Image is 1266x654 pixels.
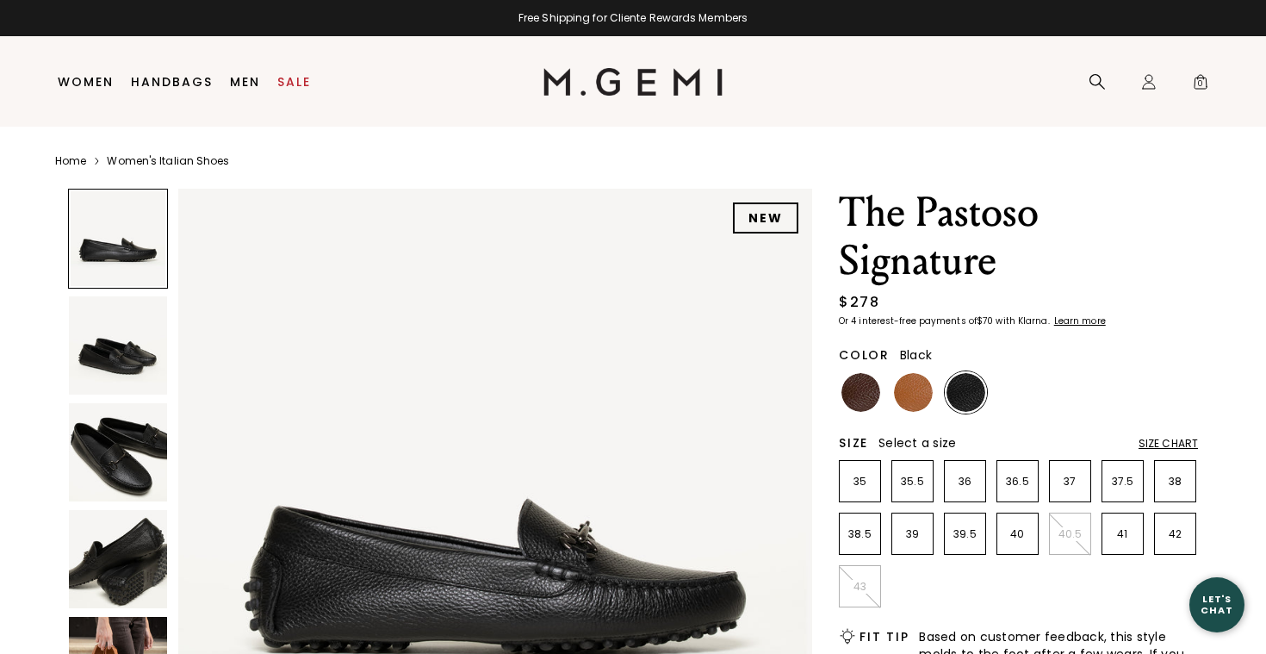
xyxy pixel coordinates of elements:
[839,436,868,450] h2: Size
[839,348,890,362] h2: Color
[841,373,880,412] img: Chocolate
[945,475,985,489] p: 36
[839,292,879,313] div: $278
[1050,475,1090,489] p: 37
[840,527,880,541] p: 38.5
[878,434,956,452] span: Select a size
[997,527,1038,541] p: 40
[277,75,311,89] a: Sale
[996,315,1052,327] klarna-placement-style-body: with Klarna
[945,527,985,541] p: 39.5
[69,403,167,501] img: The Pastoso Signature
[107,154,229,168] a: Women's Italian Shoes
[840,475,880,489] p: 35
[1050,527,1090,541] p: 40.5
[977,315,993,327] klarna-placement-style-amount: $70
[69,296,167,395] img: The Pastoso Signature
[892,527,933,541] p: 39
[894,373,933,412] img: Tan
[860,630,909,644] h2: Fit Tip
[1054,315,1106,327] klarna-placement-style-cta: Learn more
[543,68,723,96] img: M.Gemi
[1155,527,1195,541] p: 42
[58,75,114,89] a: Women
[55,154,86,168] a: Home
[69,510,167,608] img: The Pastoso Signature
[946,373,985,412] img: Black
[839,315,977,327] klarna-placement-style-body: Or 4 interest-free payments of
[1139,437,1198,451] div: Size Chart
[1052,316,1106,327] a: Learn more
[1192,77,1209,94] span: 0
[840,580,880,594] p: 43
[997,475,1038,489] p: 36.5
[1189,594,1244,615] div: Let's Chat
[839,189,1198,285] h1: The Pastoso Signature
[733,202,798,234] div: NEW
[1155,475,1195,489] p: 38
[1102,527,1143,541] p: 41
[230,75,260,89] a: Men
[1102,475,1143,489] p: 37.5
[131,75,213,89] a: Handbags
[892,475,933,489] p: 35.5
[900,346,932,364] span: Black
